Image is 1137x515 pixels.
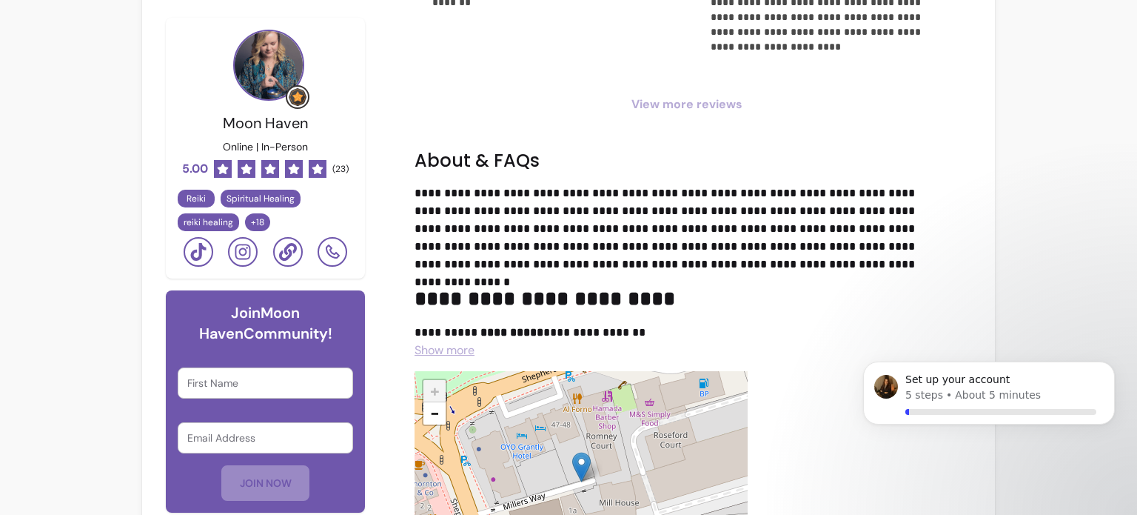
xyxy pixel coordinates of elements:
[415,96,959,113] span: View more reviews
[187,193,206,205] span: Reiki
[178,302,353,344] h6: Join Moon Haven Community!
[841,345,1137,508] iframe: Intercom notifications message
[233,30,304,101] img: Provider image
[227,193,295,205] span: Spiritual Healing
[248,216,267,228] span: + 18
[430,402,440,424] span: −
[415,149,959,173] h2: About & FAQs
[423,402,446,425] a: Zoom out
[187,376,343,391] input: First Name
[184,216,233,228] span: reiki healing
[223,139,308,154] p: Online | In-Person
[423,380,446,402] a: Zoom in
[182,160,208,178] span: 5.00
[289,88,306,106] img: Grow
[223,113,308,133] span: Moon Haven
[415,342,474,358] span: Show more
[187,431,343,445] input: Email Address
[572,452,591,482] img: Moon Haven
[332,163,349,175] span: ( 23 )
[430,380,440,402] span: +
